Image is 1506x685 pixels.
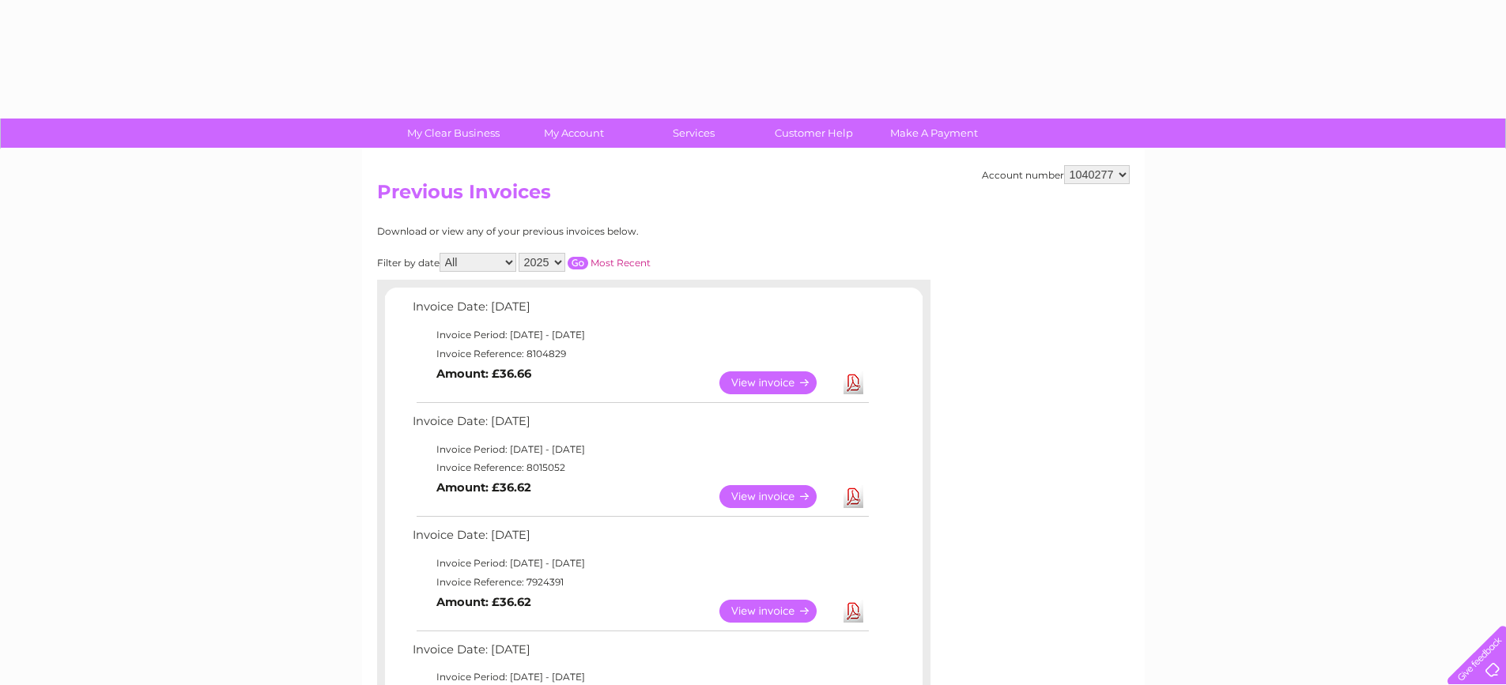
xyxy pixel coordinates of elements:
td: Invoice Period: [DATE] - [DATE] [409,326,871,344]
a: View [719,600,836,623]
h2: Previous Invoices [377,181,1130,211]
td: Invoice Date: [DATE] [409,639,871,668]
a: Most Recent [591,257,651,269]
div: Download or view any of your previous invoices below. [377,226,792,237]
a: Download [844,600,863,623]
td: Invoice Reference: 8104829 [409,344,871,363]
b: Amount: £36.62 [436,480,531,495]
td: Invoice Date: [DATE] [409,525,871,554]
td: Invoice Date: [DATE] [409,296,871,326]
td: Invoice Reference: 8015052 [409,458,871,477]
b: Amount: £36.62 [436,595,531,609]
a: Download [844,485,863,508]
a: Download [844,371,863,394]
td: Invoice Date: [DATE] [409,411,871,440]
a: Customer Help [749,119,879,148]
a: Make A Payment [869,119,999,148]
div: Filter by date [377,253,792,272]
td: Invoice Period: [DATE] - [DATE] [409,440,871,459]
a: View [719,371,836,394]
a: My Clear Business [388,119,519,148]
a: Services [628,119,759,148]
b: Amount: £36.66 [436,367,531,381]
td: Invoice Reference: 7924391 [409,573,871,592]
a: My Account [508,119,639,148]
td: Invoice Period: [DATE] - [DATE] [409,554,871,573]
a: View [719,485,836,508]
div: Account number [982,165,1130,184]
